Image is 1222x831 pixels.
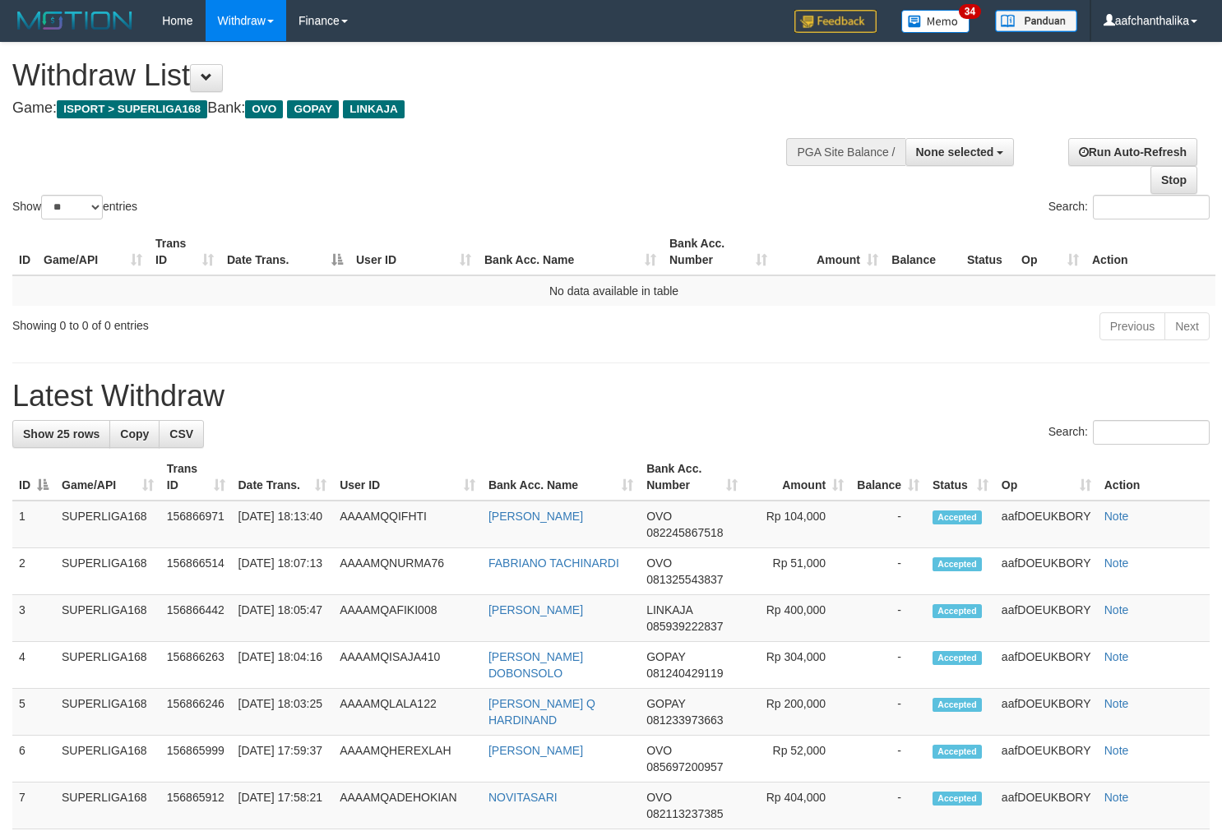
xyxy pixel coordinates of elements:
[55,783,160,829] td: SUPERLIGA168
[901,10,970,33] img: Button%20Memo.svg
[1098,454,1210,501] th: Action
[488,744,583,757] a: [PERSON_NAME]
[995,642,1098,689] td: aafDOEUKBORY
[220,229,349,275] th: Date Trans.: activate to sort column descending
[55,501,160,548] td: SUPERLIGA168
[744,689,851,736] td: Rp 200,000
[786,138,905,166] div: PGA Site Balance /
[646,603,692,616] span: LINKAJA
[646,573,723,586] span: Copy 081325543837 to clipboard
[1093,420,1210,445] input: Search:
[640,454,743,501] th: Bank Acc. Number: activate to sort column ascending
[333,548,482,595] td: AAAAMQNURMA76
[646,697,685,710] span: GOPAY
[646,556,672,570] span: OVO
[646,526,723,539] span: Copy 082245867518 to clipboard
[333,689,482,736] td: AAAAMQLALA122
[646,791,672,804] span: OVO
[744,595,851,642] td: Rp 400,000
[12,195,137,219] label: Show entries
[933,698,982,712] span: Accepted
[149,229,220,275] th: Trans ID: activate to sort column ascending
[12,689,55,736] td: 5
[850,736,926,783] td: -
[1104,603,1129,616] a: Note
[55,454,160,501] th: Game/API: activate to sort column ascending
[488,791,558,804] a: NOVITASARI
[232,548,334,595] td: [DATE] 18:07:13
[232,595,334,642] td: [DATE] 18:05:47
[744,548,851,595] td: Rp 51,000
[663,229,774,275] th: Bank Acc. Number: activate to sort column ascending
[1164,312,1210,340] a: Next
[850,642,926,689] td: -
[1099,312,1165,340] a: Previous
[12,229,37,275] th: ID
[1093,195,1210,219] input: Search:
[12,275,1215,306] td: No data available in table
[1104,556,1129,570] a: Note
[160,736,232,783] td: 156865999
[55,642,160,689] td: SUPERLIGA168
[1085,229,1215,275] th: Action
[885,229,960,275] th: Balance
[12,380,1210,413] h1: Latest Withdraw
[646,713,723,727] span: Copy 081233973663 to clipboard
[159,420,204,448] a: CSV
[1104,510,1129,523] a: Note
[55,595,160,642] td: SUPERLIGA168
[1104,697,1129,710] a: Note
[160,689,232,736] td: 156866246
[232,689,334,736] td: [DATE] 18:03:25
[478,229,663,275] th: Bank Acc. Name: activate to sort column ascending
[744,454,851,501] th: Amount: activate to sort column ascending
[160,595,232,642] td: 156866442
[37,229,149,275] th: Game/API: activate to sort column ascending
[55,736,160,783] td: SUPERLIGA168
[12,100,798,117] h4: Game: Bank:
[12,8,137,33] img: MOTION_logo.png
[482,454,640,501] th: Bank Acc. Name: activate to sort column ascending
[488,697,595,727] a: [PERSON_NAME] Q HARDINAND
[12,59,798,92] h1: Withdraw List
[12,311,497,334] div: Showing 0 to 0 of 0 entries
[160,501,232,548] td: 156866971
[23,427,100,441] span: Show 25 rows
[926,454,995,501] th: Status: activate to sort column ascending
[744,501,851,548] td: Rp 104,000
[57,100,207,118] span: ISPORT > SUPERLIGA168
[850,454,926,501] th: Balance: activate to sort column ascending
[1068,138,1197,166] a: Run Auto-Refresh
[933,510,982,524] span: Accepted
[850,548,926,595] td: -
[343,100,405,118] span: LINKAJA
[1150,166,1197,194] a: Stop
[850,501,926,548] td: -
[55,548,160,595] td: SUPERLIGA168
[488,556,619,570] a: FABRIANO TACHINARDI
[488,510,583,523] a: [PERSON_NAME]
[333,642,482,689] td: AAAAMQISAJA410
[109,420,160,448] a: Copy
[933,792,982,806] span: Accepted
[995,10,1077,32] img: panduan.png
[995,689,1098,736] td: aafDOEUKBORY
[1104,650,1129,663] a: Note
[12,501,55,548] td: 1
[794,10,877,33] img: Feedback.jpg
[646,667,723,680] span: Copy 081240429119 to clipboard
[160,454,232,501] th: Trans ID: activate to sort column ascending
[1048,195,1210,219] label: Search:
[169,427,193,441] span: CSV
[12,420,110,448] a: Show 25 rows
[646,807,723,820] span: Copy 082113237385 to clipboard
[333,736,482,783] td: AAAAMQHEREXLAH
[232,501,334,548] td: [DATE] 18:13:40
[646,744,672,757] span: OVO
[646,510,672,523] span: OVO
[995,548,1098,595] td: aafDOEUKBORY
[120,427,149,441] span: Copy
[333,783,482,829] td: AAAAMQADEHOKIAN
[333,501,482,548] td: AAAAMQQIFHTI
[245,100,283,118] span: OVO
